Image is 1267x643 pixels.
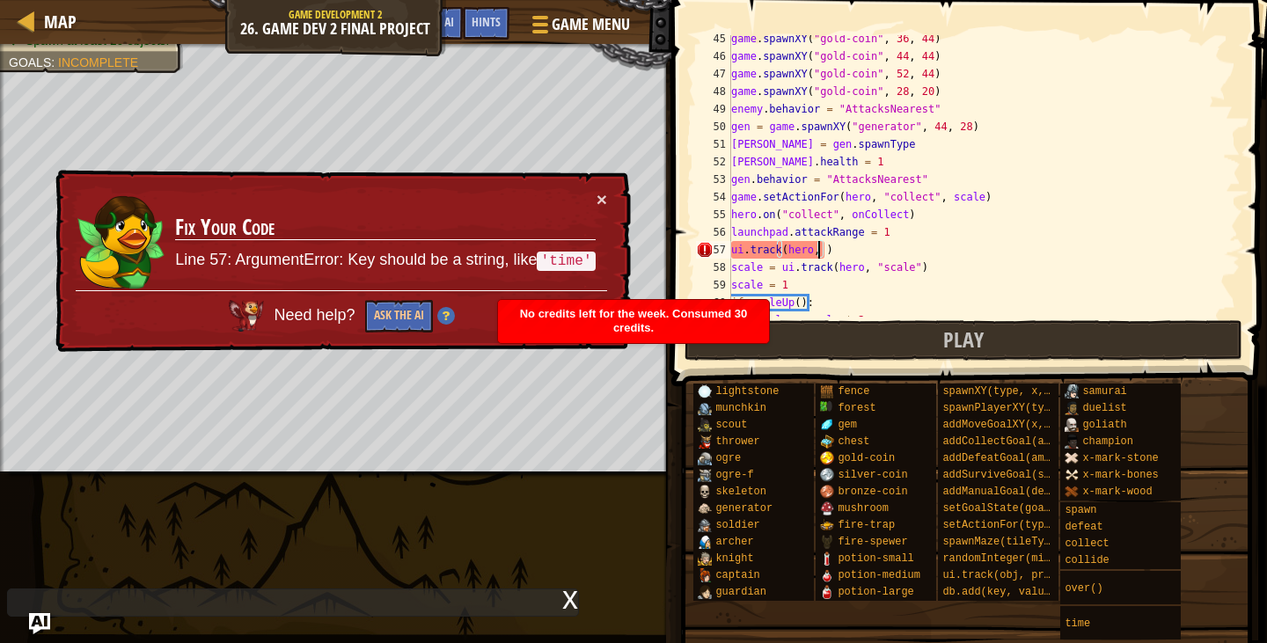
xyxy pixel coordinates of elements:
[820,568,834,582] img: portrait.png
[698,384,712,398] img: portrait.png
[820,535,834,549] img: portrait.png
[698,518,712,532] img: portrait.png
[1082,385,1126,398] span: samurai
[715,452,741,464] span: ogre
[1065,418,1079,432] img: portrait.png
[942,419,1063,431] span: addMoveGoalXY(x, y)
[715,435,759,448] span: thrower
[1082,486,1152,498] span: x-mark-wood
[838,385,869,398] span: fence
[698,585,712,599] img: portrait.png
[696,294,731,311] div: 60
[715,569,759,581] span: captain
[424,13,454,30] span: Ask AI
[696,259,731,276] div: 58
[942,536,1101,548] span: spawnMaze(tileType, seed)
[696,83,731,100] div: 48
[942,385,1063,398] span: spawnXY(type, x, y)
[1065,582,1102,595] span: over()
[698,485,712,499] img: portrait.png
[685,320,1242,361] button: Play
[820,585,834,599] img: portrait.png
[698,418,712,432] img: portrait.png
[1065,485,1079,499] img: portrait.png
[58,55,138,69] span: Incomplete
[520,307,748,334] span: No credits left for the week. Consumed 30 credits.
[518,7,641,48] button: Game Menu
[696,223,731,241] div: 56
[838,502,889,515] span: mushroom
[696,118,731,135] div: 50
[838,452,895,464] span: gold-coin
[820,468,834,482] img: portrait.png
[1065,384,1079,398] img: portrait.png
[9,55,51,69] span: Goals
[942,435,1081,448] span: addCollectGoal(amount)
[1065,435,1079,449] img: portrait.png
[175,216,596,240] h3: Fix Your Code
[698,468,712,482] img: portrait.png
[437,307,455,325] img: Hint
[1065,521,1102,533] span: defeat
[715,385,779,398] span: lightstone
[715,552,753,565] span: knight
[696,47,731,65] div: 46
[838,536,907,548] span: fire-spewer
[1082,469,1158,481] span: x-mark-bones
[698,535,712,549] img: portrait.png
[715,586,766,598] span: guardian
[942,502,1113,515] span: setGoalState(goal, success)
[1082,452,1158,464] span: x-mark-stone
[838,519,895,531] span: fire-trap
[365,300,433,332] button: Ask the AI
[696,30,731,47] div: 45
[942,402,1101,414] span: spawnPlayerXY(type, x, y)
[1065,537,1109,550] span: collect
[29,613,50,634] button: Ask AI
[838,586,913,598] span: potion-large
[838,419,857,431] span: gem
[820,401,834,415] img: portrait.png
[696,241,731,259] div: 57
[942,519,1158,531] span: setActionFor(type, event, handler)
[696,65,731,83] div: 47
[942,552,1088,565] span: randomInteger(min, max)
[715,502,773,515] span: generator
[696,153,731,171] div: 52
[715,469,753,481] span: ogre-f
[820,501,834,515] img: portrait.png
[51,55,58,69] span: :
[1065,401,1079,415] img: portrait.png
[472,13,501,30] span: Hints
[838,435,869,448] span: chest
[77,191,165,289] img: duck_zana.png
[1065,617,1090,630] span: time
[698,501,712,515] img: portrait.png
[698,435,712,449] img: portrait.png
[696,171,731,188] div: 53
[696,188,731,206] div: 54
[820,518,834,532] img: portrait.png
[275,306,360,324] span: Need help?
[537,252,595,271] code: 'time'
[1065,504,1096,516] span: spawn
[838,552,913,565] span: potion-small
[942,586,1057,598] span: db.add(key, value)
[943,325,984,354] span: Play
[698,451,712,465] img: portrait.png
[715,536,753,548] span: archer
[715,419,747,431] span: scout
[820,552,834,566] img: portrait.png
[942,486,1107,498] span: addManualGoal(description)
[1082,419,1126,431] span: goliath
[696,276,731,294] div: 59
[1065,451,1079,465] img: portrait.png
[562,589,578,607] div: x
[838,402,875,414] span: forest
[838,469,907,481] span: silver-coin
[838,486,907,498] span: bronze-coin
[942,569,1063,581] span: ui.track(obj, prop)
[820,451,834,465] img: portrait.png
[552,13,630,36] span: Game Menu
[838,569,920,581] span: potion-medium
